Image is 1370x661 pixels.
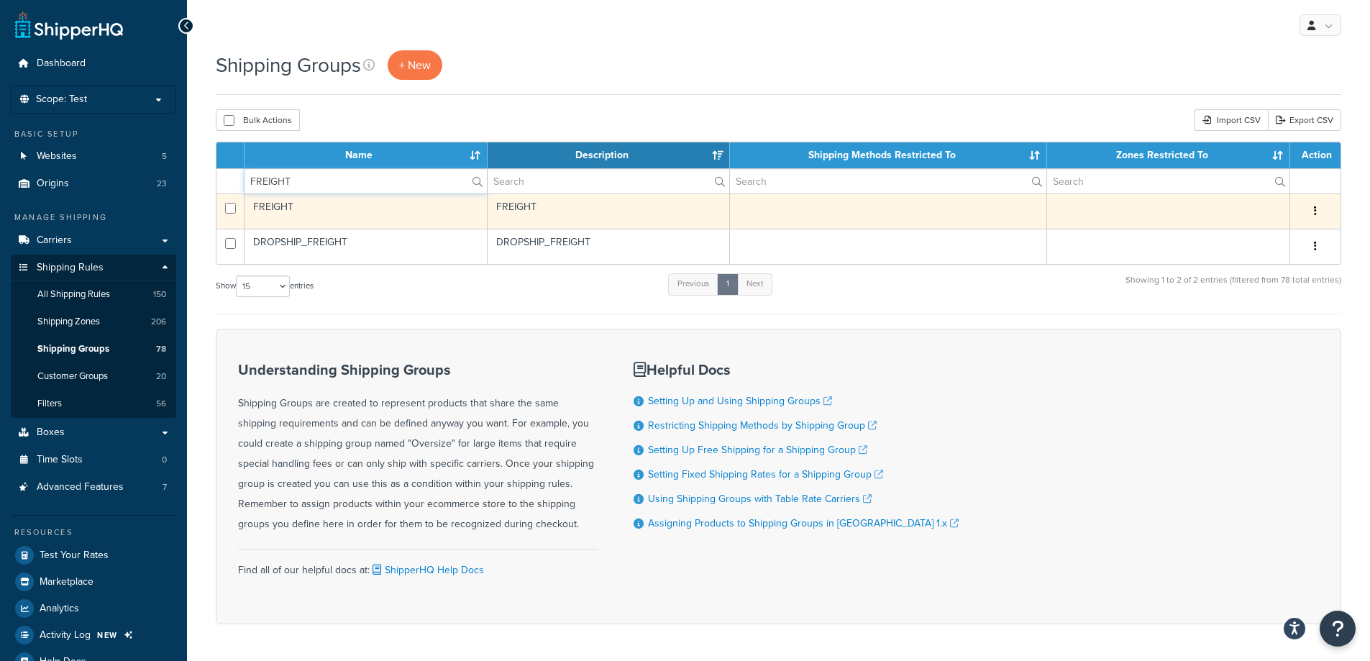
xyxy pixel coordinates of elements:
[717,273,739,295] a: 1
[163,481,167,493] span: 7
[245,142,488,168] th: Name: activate to sort column ascending
[399,57,431,73] span: + New
[238,549,598,580] div: Find all of our helpful docs at:
[1125,272,1341,303] div: Showing 1 to 2 of 2 entries (filtered from 78 total entries)
[11,170,176,197] li: Origins
[11,391,176,417] li: Filters
[162,454,167,466] span: 0
[162,150,167,163] span: 5
[11,447,176,473] a: Time Slots 0
[97,629,118,641] span: NEW
[11,336,176,363] a: Shipping Groups 78
[11,622,176,648] a: Activity Log NEW
[488,229,731,264] td: DROPSHIP_FREIGHT
[1320,611,1356,647] button: Open Resource Center
[11,391,176,417] a: Filters 56
[216,109,300,131] button: Bulk Actions
[37,316,100,328] span: Shipping Zones
[216,51,361,79] h1: Shipping Groups
[648,467,883,482] a: Setting Fixed Shipping Rates for a Shipping Group
[37,343,109,355] span: Shipping Groups
[648,393,832,409] a: Setting Up and Using Shipping Groups
[11,281,176,308] li: All Shipping Rules
[238,362,598,378] h3: Understanding Shipping Groups
[238,362,598,534] div: Shipping Groups are created to represent products that share the same shipping requirements and c...
[37,234,72,247] span: Carriers
[11,227,176,254] a: Carriers
[37,454,83,466] span: Time Slots
[11,569,176,595] a: Marketplace
[11,474,176,501] a: Advanced Features 7
[11,143,176,170] a: Websites 5
[1047,142,1290,168] th: Zones Restricted To: activate to sort column ascending
[37,288,110,301] span: All Shipping Rules
[11,255,176,419] li: Shipping Rules
[11,211,176,224] div: Manage Shipping
[11,50,176,77] a: Dashboard
[370,562,484,578] a: ShipperHQ Help Docs
[11,281,176,308] a: All Shipping Rules 150
[648,491,872,506] a: Using Shipping Groups with Table Rate Carriers
[488,193,731,229] td: FREIGHT
[40,576,93,588] span: Marketplace
[11,474,176,501] li: Advanced Features
[245,229,488,264] td: DROPSHIP_FREIGHT
[11,622,176,648] li: Activity Log
[37,178,69,190] span: Origins
[730,169,1046,193] input: Search
[737,273,772,295] a: Next
[1290,142,1341,168] th: Action
[37,370,108,383] span: Customer Groups
[40,629,91,642] span: Activity Log
[11,363,176,390] li: Customer Groups
[236,275,290,297] select: Showentries
[151,316,166,328] span: 206
[37,58,86,70] span: Dashboard
[648,516,959,531] a: Assigning Products to Shipping Groups in [GEOGRAPHIC_DATA] 1.x
[15,11,123,40] a: ShipperHQ Home
[11,447,176,473] li: Time Slots
[37,150,77,163] span: Websites
[1047,169,1289,193] input: Search
[156,370,166,383] span: 20
[216,275,314,297] label: Show entries
[11,255,176,281] a: Shipping Rules
[245,169,487,193] input: Search
[11,336,176,363] li: Shipping Groups
[11,526,176,539] div: Resources
[36,94,87,106] span: Scope: Test
[1195,109,1268,131] div: Import CSV
[37,481,124,493] span: Advanced Features
[1268,109,1341,131] a: Export CSV
[648,418,877,433] a: Restricting Shipping Methods by Shipping Group
[648,442,867,457] a: Setting Up Free Shipping for a Shipping Group
[488,169,730,193] input: Search
[11,143,176,170] li: Websites
[634,362,959,378] h3: Helpful Docs
[156,343,166,355] span: 78
[37,398,62,410] span: Filters
[668,273,718,295] a: Previous
[157,178,167,190] span: 23
[11,363,176,390] a: Customer Groups 20
[11,170,176,197] a: Origins 23
[245,193,488,229] td: FREIGHT
[11,419,176,446] a: Boxes
[11,128,176,140] div: Basic Setup
[11,309,176,335] a: Shipping Zones 206
[730,142,1047,168] th: Shipping Methods Restricted To: activate to sort column ascending
[37,427,65,439] span: Boxes
[37,262,104,274] span: Shipping Rules
[11,596,176,621] a: Analytics
[40,603,79,615] span: Analytics
[11,542,176,568] a: Test Your Rates
[153,288,166,301] span: 150
[11,309,176,335] li: Shipping Zones
[388,50,442,80] a: + New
